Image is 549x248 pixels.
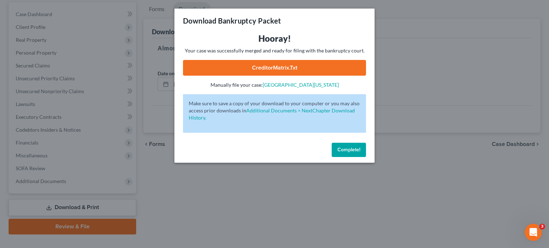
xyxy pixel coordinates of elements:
[337,147,360,153] span: Complete!
[183,47,366,54] p: Your case was successfully merged and ready for filing with the bankruptcy court.
[183,60,366,76] a: CreditorMatrix.txt
[183,33,366,44] h3: Hooray!
[189,107,355,121] a: Additional Documents > NextChapter Download History.
[539,224,545,229] span: 3
[525,224,542,241] iframe: Intercom live chat
[183,16,281,26] h3: Download Bankruptcy Packet
[332,143,366,157] button: Complete!
[183,81,366,88] p: Manually file your case:
[189,100,360,121] p: Make sure to save a copy of your download to your computer or you may also access prior downloads in
[263,82,339,88] a: [GEOGRAPHIC_DATA][US_STATE]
